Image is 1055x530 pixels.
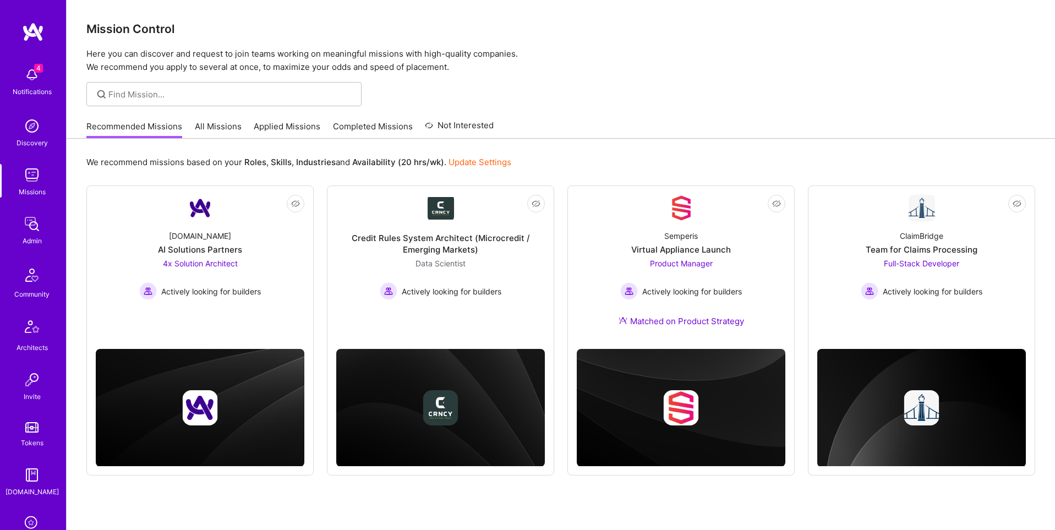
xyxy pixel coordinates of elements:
[619,316,627,325] img: Ateam Purple Icon
[19,186,46,198] div: Missions
[21,164,43,186] img: teamwork
[23,235,42,247] div: Admin
[532,199,540,208] i: icon EyeClosed
[244,157,266,167] b: Roles
[664,230,698,242] div: Semperis
[34,64,43,73] span: 4
[336,195,545,326] a: Company LogoCredit Rules System Architect (Microcredit / Emerging Markets)Data Scientist Actively...
[380,282,397,300] img: Actively looking for builders
[650,259,713,268] span: Product Manager
[425,119,494,139] a: Not Interested
[14,288,50,300] div: Community
[884,259,959,268] span: Full-Stack Developer
[1013,199,1021,208] i: icon EyeClosed
[642,286,742,297] span: Actively looking for builders
[13,86,52,97] div: Notifications
[139,282,157,300] img: Actively looking for builders
[254,121,320,139] a: Applied Missions
[19,262,45,288] img: Community
[772,199,781,208] i: icon EyeClosed
[21,369,43,391] img: Invite
[17,342,48,353] div: Architects
[668,195,695,221] img: Company Logo
[21,464,43,486] img: guide book
[416,259,466,268] span: Data Scientist
[336,349,545,467] img: cover
[817,349,1026,467] img: cover
[619,315,744,327] div: Matched on Product Strategy
[19,315,45,342] img: Architects
[25,422,39,433] img: tokens
[163,259,238,268] span: 4x Solution Architect
[86,22,1035,36] h3: Mission Control
[861,282,878,300] img: Actively looking for builders
[86,156,511,168] p: We recommend missions based on your , , and .
[817,195,1026,326] a: Company LogoClaimBridgeTeam for Claims ProcessingFull-Stack Developer Actively looking for builde...
[620,282,638,300] img: Actively looking for builders
[296,157,336,167] b: Industries
[158,244,242,255] div: AI Solutions Partners
[333,121,413,139] a: Completed Missions
[183,390,218,425] img: Company logo
[22,22,44,42] img: logo
[577,195,785,340] a: Company LogoSemperisVirtual Appliance LaunchProduct Manager Actively looking for buildersActively...
[24,391,41,402] div: Invite
[664,390,699,425] img: Company logo
[21,64,43,86] img: bell
[428,197,454,220] img: Company Logo
[86,121,182,139] a: Recommended Missions
[17,137,48,149] div: Discovery
[21,115,43,137] img: discovery
[108,89,353,100] input: Find Mission...
[21,437,43,449] div: Tokens
[271,157,292,167] b: Skills
[909,195,935,221] img: Company Logo
[161,286,261,297] span: Actively looking for builders
[336,232,545,255] div: Credit Rules System Architect (Microcredit / Emerging Markets)
[904,390,939,425] img: Company logo
[352,157,444,167] b: Availability (20 hrs/wk)
[449,157,511,167] a: Update Settings
[883,286,982,297] span: Actively looking for builders
[169,230,231,242] div: [DOMAIN_NAME]
[187,195,214,221] img: Company Logo
[577,349,785,467] img: cover
[423,390,458,425] img: Company logo
[96,195,304,326] a: Company Logo[DOMAIN_NAME]AI Solutions Partners4x Solution Architect Actively looking for builders...
[96,349,304,467] img: cover
[21,213,43,235] img: admin teamwork
[866,244,977,255] div: Team for Claims Processing
[95,88,108,101] i: icon SearchGrey
[402,286,501,297] span: Actively looking for builders
[631,244,731,255] div: Virtual Appliance Launch
[6,486,59,498] div: [DOMAIN_NAME]
[900,230,943,242] div: ClaimBridge
[291,199,300,208] i: icon EyeClosed
[195,121,242,139] a: All Missions
[86,47,1035,74] p: Here you can discover and request to join teams working on meaningful missions with high-quality ...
